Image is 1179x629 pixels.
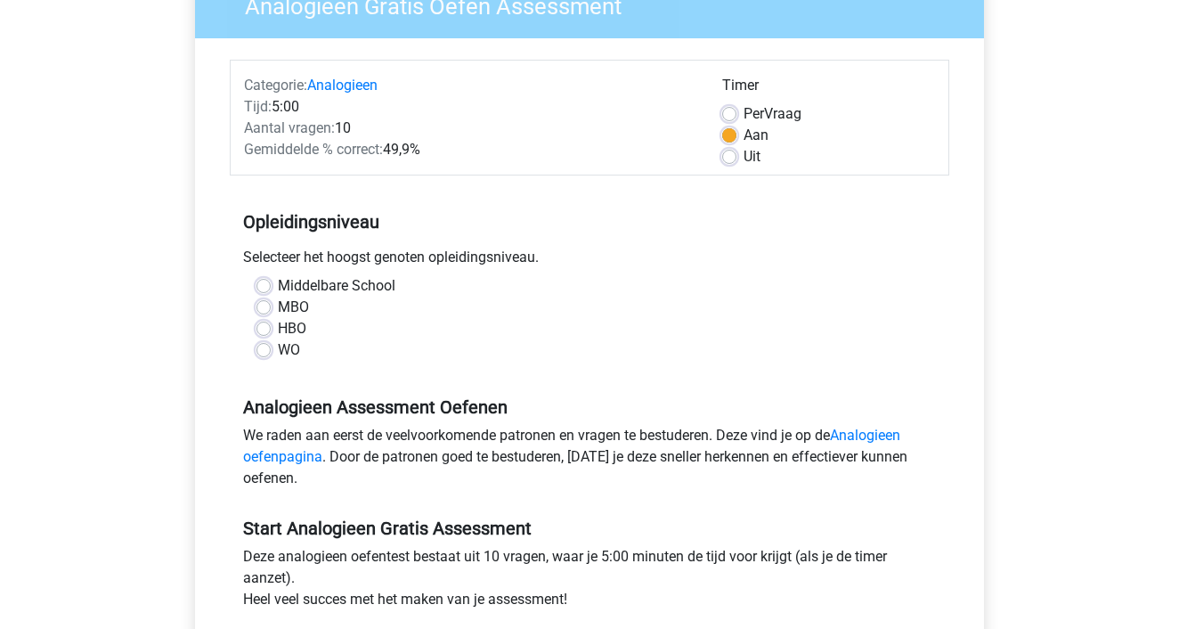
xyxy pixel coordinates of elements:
div: Timer [722,75,935,103]
span: Gemiddelde % correct: [244,141,383,158]
span: Per [744,105,764,122]
label: Uit [744,146,760,167]
div: 49,9% [231,139,709,160]
label: Middelbare School [278,275,395,297]
div: 5:00 [231,96,709,118]
div: Selecteer het hoogst genoten opleidingsniveau. [230,247,949,275]
a: Analogieen [307,77,378,94]
div: 10 [231,118,709,139]
h5: Opleidingsniveau [243,204,936,240]
span: Aantal vragen: [244,119,335,136]
h5: Start Analogieen Gratis Assessment [243,518,936,539]
label: Vraag [744,103,801,125]
label: HBO [278,318,306,339]
span: Tijd: [244,98,272,115]
div: We raden aan eerst de veelvoorkomende patronen en vragen te bestuderen. Deze vind je op de . Door... [230,425,949,496]
span: Categorie: [244,77,307,94]
label: WO [278,339,300,361]
label: Aan [744,125,768,146]
label: MBO [278,297,309,318]
h5: Analogieen Assessment Oefenen [243,396,936,418]
div: Deze analogieen oefentest bestaat uit 10 vragen, waar je 5:00 minuten de tijd voor krijgt (als je... [230,546,949,617]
